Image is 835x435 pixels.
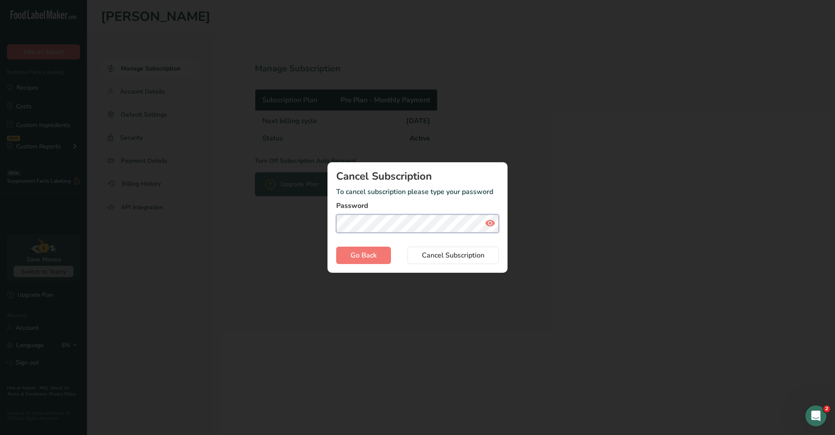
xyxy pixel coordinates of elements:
[805,405,826,426] iframe: Intercom live chat
[336,247,391,264] button: Go Back
[422,250,484,261] span: Cancel Subscription
[336,171,498,181] h1: Cancel Subscription
[407,247,499,264] button: Cancel Subscription
[336,187,498,197] p: To cancel subscription please type your password
[823,405,830,412] span: 2
[351,250,377,261] span: Go Back
[336,201,498,211] label: Password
